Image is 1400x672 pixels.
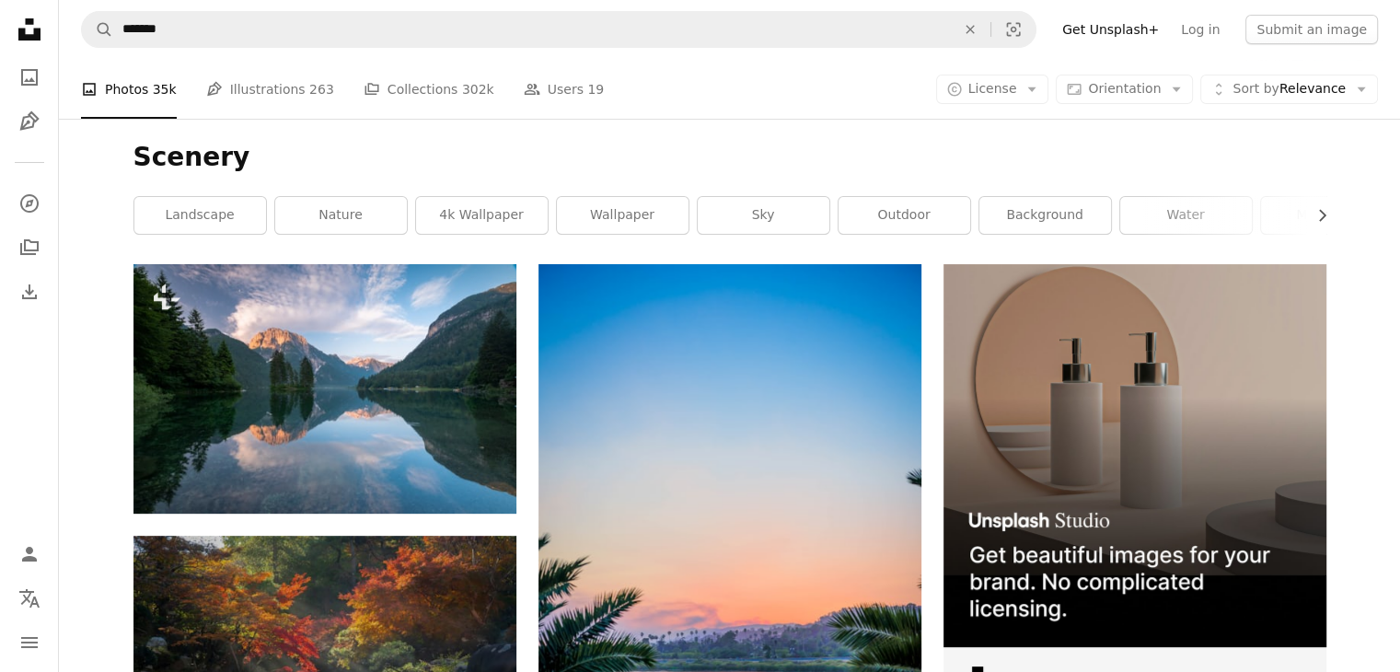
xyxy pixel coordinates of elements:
a: Explore [11,185,48,222]
a: palm tree leaf near at body of water [538,543,921,560]
a: Users 19 [524,60,605,119]
span: Relevance [1232,80,1346,98]
a: Photos [11,59,48,96]
span: 302k [462,79,494,99]
a: sky [698,197,829,234]
a: red and green trees beside river during daytime [133,655,516,671]
a: Download History [11,273,48,310]
button: Submit an image [1245,15,1378,44]
button: License [936,75,1049,104]
button: Menu [11,624,48,661]
a: 4k wallpaper [416,197,548,234]
a: water [1120,197,1252,234]
a: Collections [11,229,48,266]
a: Log in / Sign up [11,536,48,573]
button: Visual search [991,12,1036,47]
span: Sort by [1232,81,1279,96]
a: Collections 302k [364,60,494,119]
img: file-1715714113747-b8b0561c490eimage [943,264,1326,647]
a: mountain [1261,197,1393,234]
a: nature [275,197,407,234]
span: 19 [587,79,604,99]
button: Clear [950,12,990,47]
a: landscape [134,197,266,234]
h1: Scenery [133,141,1326,174]
a: Illustrations [11,103,48,140]
a: Log in [1170,15,1231,44]
button: Sort byRelevance [1200,75,1378,104]
span: License [968,81,1017,96]
span: 263 [309,79,334,99]
a: outdoor [839,197,970,234]
button: Search Unsplash [82,12,113,47]
button: Orientation [1056,75,1193,104]
a: background [979,197,1111,234]
a: Get Unsplash+ [1051,15,1170,44]
span: Orientation [1088,81,1161,96]
button: scroll list to the right [1305,197,1326,234]
a: a lake surrounded by mountains and trees under a cloudy sky [133,380,516,397]
form: Find visuals sitewide [81,11,1036,48]
a: Home — Unsplash [11,11,48,52]
a: Illustrations 263 [206,60,334,119]
a: wallpaper [557,197,688,234]
button: Language [11,580,48,617]
img: a lake surrounded by mountains and trees under a cloudy sky [133,264,516,513]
